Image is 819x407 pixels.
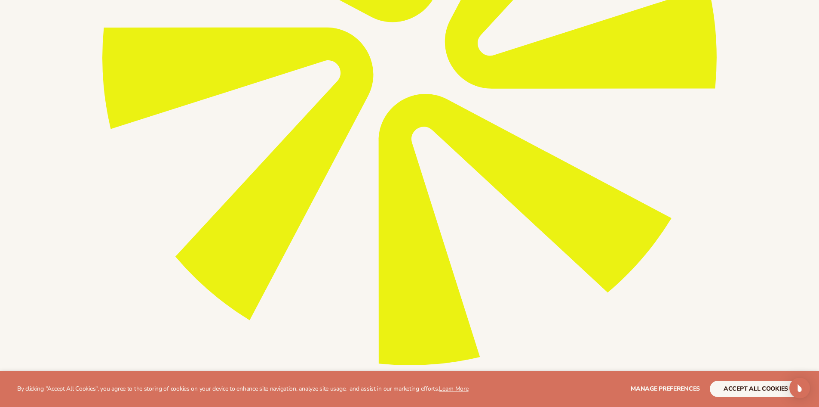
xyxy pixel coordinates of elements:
[631,381,700,397] button: Manage preferences
[631,385,700,393] span: Manage preferences
[789,378,810,398] div: Open Intercom Messenger
[710,381,802,397] button: accept all cookies
[439,385,468,393] a: Learn More
[17,385,469,393] p: By clicking "Accept All Cookies", you agree to the storing of cookies on your device to enhance s...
